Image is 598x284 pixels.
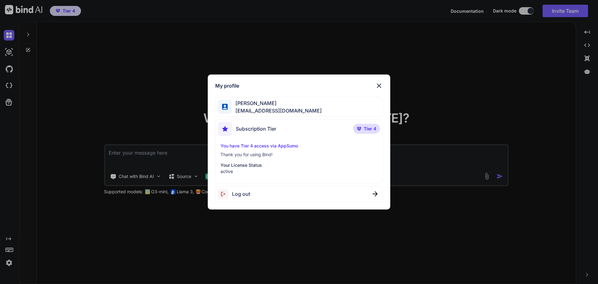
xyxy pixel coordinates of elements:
img: profile [222,104,228,110]
img: close [375,82,383,89]
span: [EMAIL_ADDRESS][DOMAIN_NAME] [232,107,322,114]
p: Your License Status [221,162,378,168]
h1: My profile [215,82,239,89]
span: Log out [232,190,250,198]
img: subscription [218,122,232,136]
span: [PERSON_NAME] [232,99,322,107]
p: active [221,168,378,175]
p: You have Tier 4 access via AppSumo [221,143,378,149]
img: close [373,191,377,196]
span: Tier 4 [364,126,376,132]
img: premium [357,127,361,131]
span: Subscription Tier [236,125,276,132]
p: Thank you for using Bind! [221,152,378,158]
img: logout [218,189,232,199]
